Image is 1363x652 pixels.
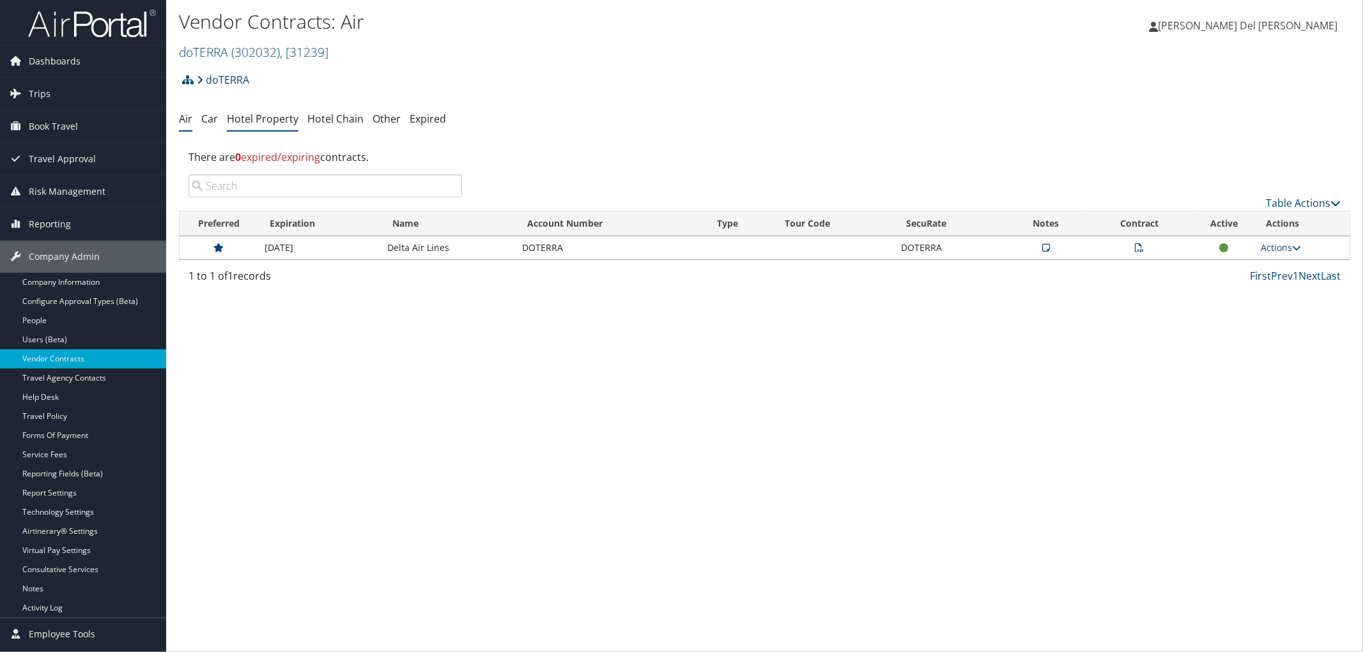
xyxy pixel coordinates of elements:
[773,211,895,236] th: Tour Code: activate to sort column ascending
[180,211,258,236] th: Preferred: activate to sort column ascending
[189,268,462,290] div: 1 to 1 of records
[373,112,401,126] a: Other
[516,236,705,259] td: DOTERRA
[235,150,241,164] strong: 0
[410,112,446,126] a: Expired
[1266,196,1341,210] a: Table Actions
[197,67,249,93] a: doTERRA
[1006,211,1086,236] th: Notes: activate to sort column ascending
[201,112,218,126] a: Car
[29,78,50,110] span: Trips
[29,143,96,175] span: Travel Approval
[1261,241,1301,254] a: Actions
[227,269,233,283] span: 1
[227,112,298,126] a: Hotel Property
[179,140,1350,174] div: There are contracts.
[1293,269,1298,283] a: 1
[179,112,192,126] a: Air
[895,211,1006,236] th: SecuRate: activate to sort column ascending
[179,43,328,61] a: doTERRA
[1254,211,1350,236] th: Actions
[381,211,516,236] th: Name: activate to sort column ascending
[516,211,705,236] th: Account Number: activate to sort column ascending
[307,112,364,126] a: Hotel Chain
[231,43,280,61] span: ( 302032 )
[29,618,95,650] span: Employee Tools
[179,8,960,35] h1: Vendor Contracts: Air
[1149,6,1350,45] a: [PERSON_NAME] Del [PERSON_NAME]
[29,208,71,240] span: Reporting
[28,8,156,38] img: airportal-logo.png
[189,174,462,197] input: Search
[29,110,78,142] span: Book Travel
[29,45,81,77] span: Dashboards
[1271,269,1293,283] a: Prev
[29,241,100,273] span: Company Admin
[705,211,773,236] th: Type: activate to sort column ascending
[381,236,516,259] td: Delta Air Lines
[1158,19,1337,33] span: [PERSON_NAME] Del [PERSON_NAME]
[235,150,320,164] span: expired/expiring
[29,176,105,208] span: Risk Management
[1321,269,1341,283] a: Last
[895,236,1006,259] td: DOTERRA
[1250,269,1271,283] a: First
[258,236,381,259] td: [DATE]
[1298,269,1321,283] a: Next
[280,43,328,61] span: , [ 31239 ]
[1086,211,1193,236] th: Contract: activate to sort column ascending
[258,211,381,236] th: Expiration: activate to sort column ascending
[1193,211,1254,236] th: Active: activate to sort column ascending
